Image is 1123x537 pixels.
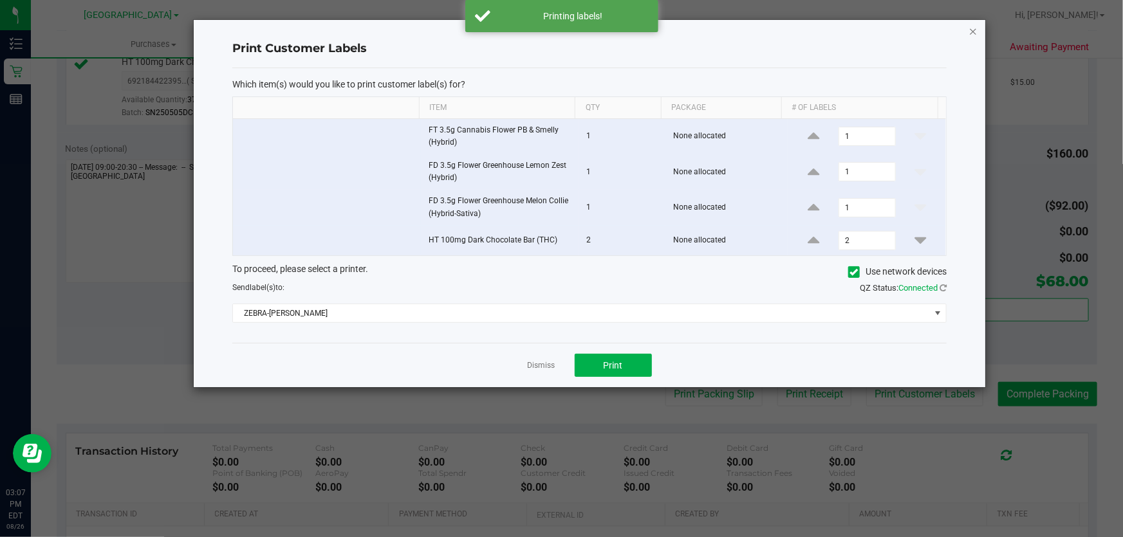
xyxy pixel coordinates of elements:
span: label(s) [250,283,275,292]
td: None allocated [665,119,788,154]
label: Use network devices [848,265,947,278]
th: Item [419,97,575,119]
td: 1 [579,154,665,190]
td: None allocated [665,226,788,255]
span: Print [604,360,623,370]
a: Dismiss [528,360,555,371]
td: None allocated [665,154,788,190]
td: FD 3.5g Flower Greenhouse Lemon Zest (Hybrid) [421,154,579,190]
p: Which item(s) would you like to print customer label(s) for? [232,78,947,90]
th: Qty [575,97,660,119]
th: # of labels [781,97,938,119]
td: FT 3.5g Cannabis Flower PB & Smelly (Hybrid) [421,119,579,154]
th: Package [661,97,782,119]
td: 1 [579,119,665,154]
td: None allocated [665,190,788,225]
div: To proceed, please select a printer. [223,262,956,282]
span: Send to: [232,283,284,292]
iframe: Resource center [13,434,51,473]
span: ZEBRA-[PERSON_NAME] [233,304,930,322]
div: Printing labels! [497,10,649,23]
span: Connected [898,283,938,293]
h4: Print Customer Labels [232,41,947,57]
td: FD 3.5g Flower Greenhouse Melon Collie (Hybrid-Sativa) [421,190,579,225]
td: 2 [579,226,665,255]
td: 1 [579,190,665,225]
td: HT 100mg Dark Chocolate Bar (THC) [421,226,579,255]
span: QZ Status: [860,283,947,293]
button: Print [575,354,652,377]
